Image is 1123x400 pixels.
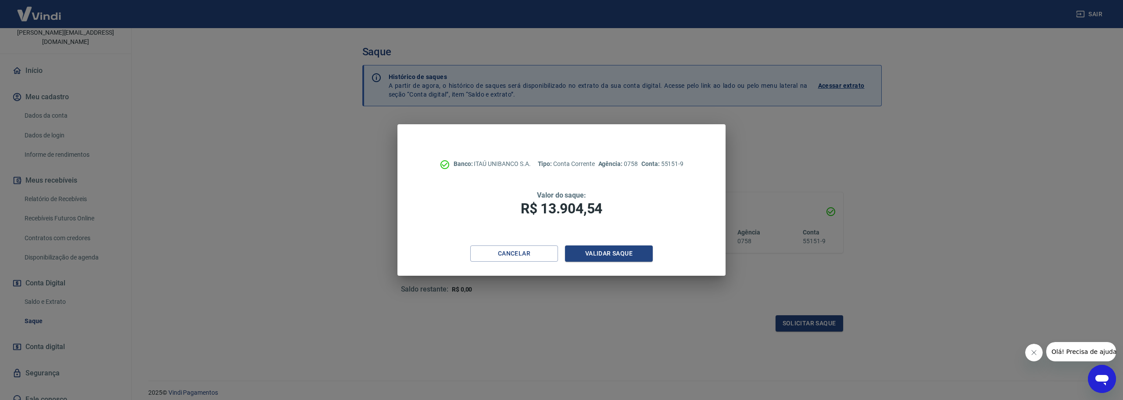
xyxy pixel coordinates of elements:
[565,245,653,262] button: Validar saque
[454,160,474,167] span: Banco:
[521,200,602,217] span: R$ 13.904,54
[454,159,531,169] p: ITAÚ UNIBANCO S.A.
[470,245,558,262] button: Cancelar
[1046,342,1116,361] iframe: Mensagem da empresa
[641,160,661,167] span: Conta:
[598,159,638,169] p: 0758
[598,160,624,167] span: Agência:
[1025,344,1043,361] iframe: Fechar mensagem
[5,6,74,13] span: Olá! Precisa de ajuda?
[538,160,554,167] span: Tipo:
[1088,365,1116,393] iframe: Botão para abrir a janela de mensagens
[538,159,595,169] p: Conta Corrente
[641,159,683,169] p: 55151-9
[537,191,586,199] span: Valor do saque:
